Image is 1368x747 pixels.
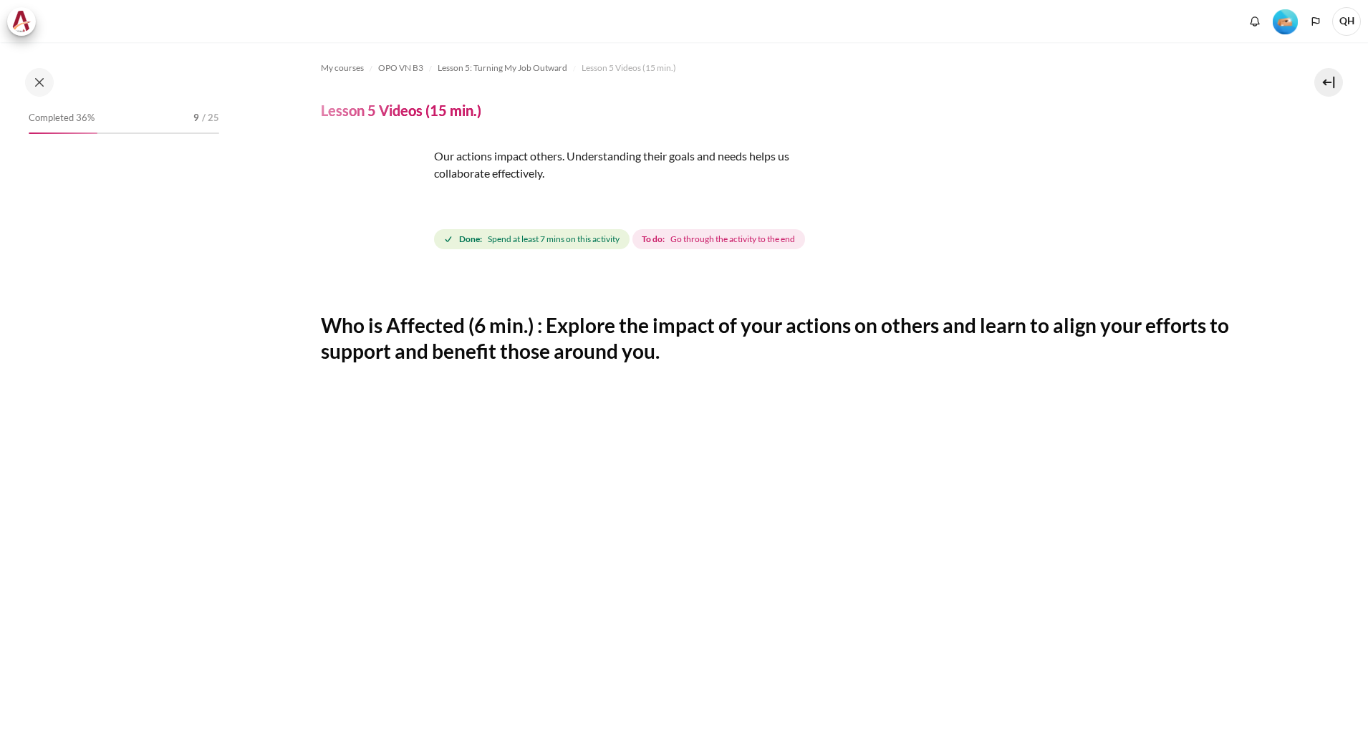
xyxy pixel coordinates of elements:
span: OPO VN B3 [378,62,423,74]
p: Our actions impact others. Understanding their goals and needs helps us collaborate effectively. [321,148,822,182]
a: Lesson 5 Videos (15 min.) [582,59,676,77]
strong: Done: [459,233,482,246]
div: 36% [29,132,97,134]
nav: Navigation bar [321,57,1266,79]
span: 9 [193,111,199,125]
a: Level #2 [1267,8,1304,34]
h4: Lesson 5 Videos (15 min.) [321,101,481,120]
a: OPO VN B3 [378,59,423,77]
div: Completion requirements for Lesson 5 Videos (15 min.) [434,226,808,252]
div: Show notification window with no new notifications [1244,11,1266,32]
button: Languages [1305,11,1326,32]
span: QH [1332,7,1361,36]
span: Completed 36% [29,111,95,125]
span: Lesson 5 Videos (15 min.) [582,62,676,74]
img: Level #2 [1273,9,1298,34]
h2: Who is Affected (6 min.) : Explore the impact of your actions on others and learn to align your e... [321,312,1266,365]
img: Architeck [11,11,32,32]
strong: To do: [642,233,665,246]
a: Architeck Architeck [7,7,43,36]
span: Spend at least 7 mins on this activity [488,233,620,246]
span: My courses [321,62,364,74]
span: / 25 [202,111,219,125]
span: Go through the activity to the end [670,233,795,246]
a: My courses [321,59,364,77]
span: Lesson 5: Turning My Job Outward [438,62,567,74]
a: Lesson 5: Turning My Job Outward [438,59,567,77]
a: User menu [1332,7,1361,36]
div: Level #2 [1273,8,1298,34]
img: srdr [321,148,428,255]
